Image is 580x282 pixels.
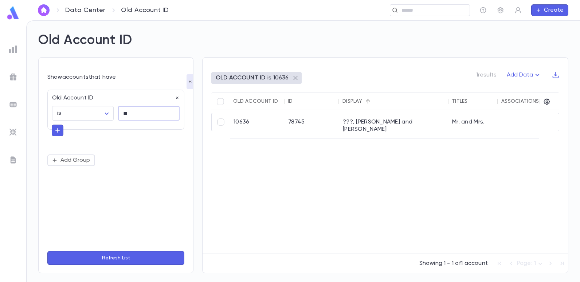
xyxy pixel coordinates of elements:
span: is [57,110,61,116]
div: 10636 [230,113,285,138]
h2: Old Account ID [38,32,132,48]
div: Show accounts that have [47,74,184,81]
button: Sort [293,95,305,107]
div: Old Account ID [233,98,278,104]
div: Old Account ID [48,90,180,102]
img: logo [6,6,20,20]
p: OLD ACCOUNT ID [216,74,265,82]
p: Showing 1 - 1 of 1 account [419,260,488,267]
img: batches_grey.339ca447c9d9533ef1741baa751efc33.svg [9,100,17,109]
div: OLD ACCOUNT IDis 10636 [211,72,302,84]
div: ???, [PERSON_NAME] and [PERSON_NAME] [339,113,448,138]
button: Create [531,4,568,16]
img: home_white.a664292cf8c1dea59945f0da9f25487c.svg [39,7,48,13]
button: Sort [362,95,374,107]
div: Display [342,98,362,104]
button: Sort [468,95,479,107]
div: ID [288,98,293,104]
img: campaigns_grey.99e729a5f7ee94e3726e6486bddda8f1.svg [9,73,17,81]
p: is 10636 [267,74,289,82]
img: imports_grey.530a8a0e642e233f2baf0ef88e8c9fcb.svg [9,128,17,137]
button: Refresh List [47,251,184,265]
div: Mr. and Mrs. [448,113,498,138]
p: 1 results [476,71,497,79]
div: Titles [452,98,468,104]
button: Add Data [502,69,546,81]
div: 78745 [285,113,339,138]
div: Associations [501,98,539,104]
div: Page: 1 [517,258,545,269]
a: Data Center [65,6,105,14]
img: letters_grey.7941b92b52307dd3b8a917253454ce1c.svg [9,156,17,164]
span: Page: 1 [517,261,536,266]
p: Old Account ID [121,6,169,14]
div: is [52,106,114,121]
img: reports_grey.c525e4749d1bce6a11f5fe2a8de1b229.svg [9,45,17,54]
button: Add Group [47,154,95,166]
